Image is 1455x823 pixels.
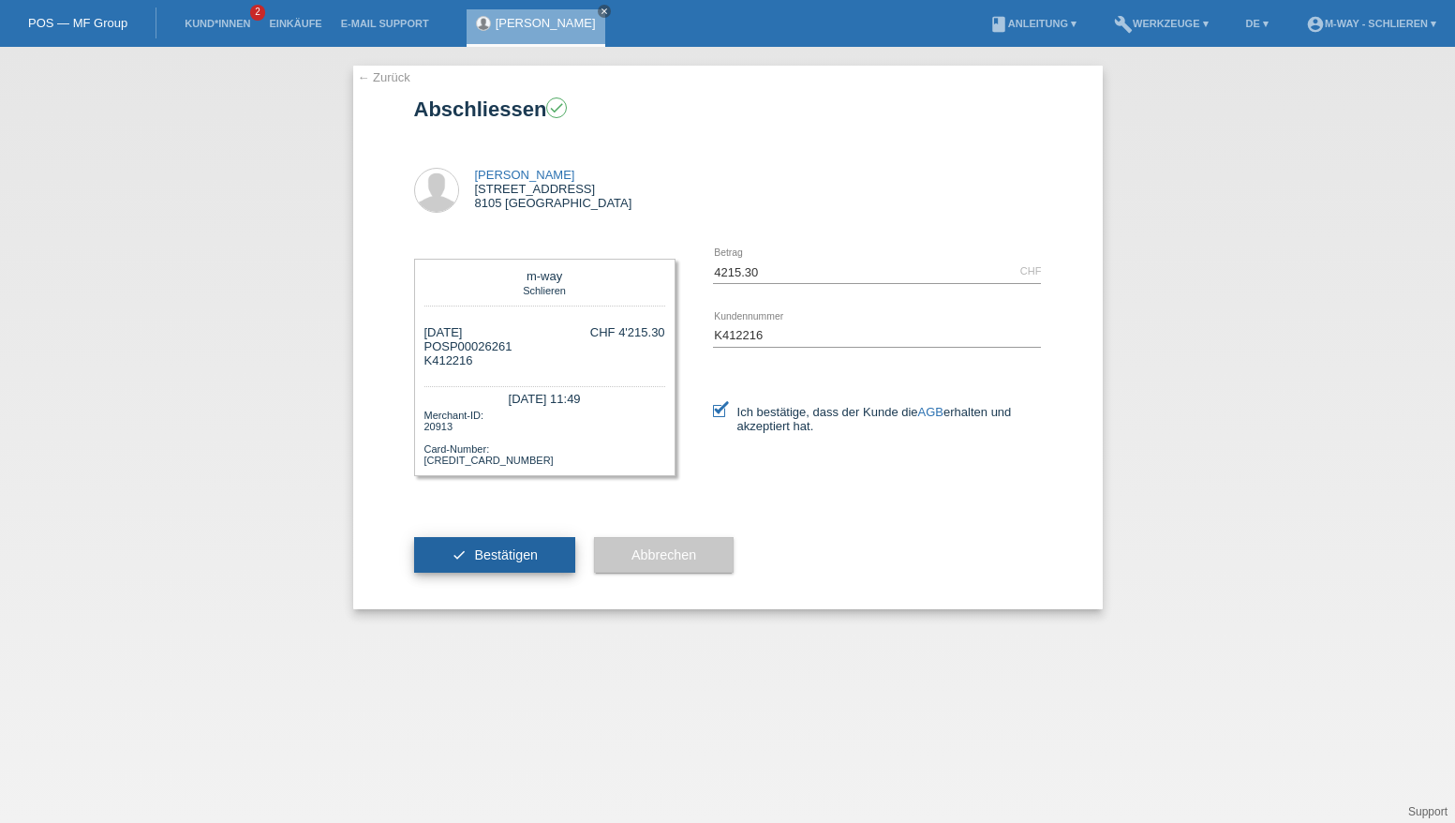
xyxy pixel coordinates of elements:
div: m-way [429,269,661,283]
h1: Abschliessen [414,97,1042,121]
a: E-Mail Support [332,18,438,29]
i: check [452,547,467,562]
div: Schlieren [429,283,661,296]
span: K412216 [424,353,473,367]
a: [PERSON_NAME] [496,16,596,30]
a: DE ▾ [1237,18,1278,29]
label: Ich bestätige, dass der Kunde die erhalten und akzeptiert hat. [713,405,1042,433]
button: Abbrechen [594,537,734,573]
a: Einkäufe [260,18,331,29]
span: 2 [250,5,265,21]
a: bookAnleitung ▾ [980,18,1086,29]
i: check [548,99,565,116]
a: buildWerkzeuge ▾ [1105,18,1218,29]
a: ← Zurück [358,70,410,84]
a: account_circlem-way - Schlieren ▾ [1297,18,1446,29]
span: Abbrechen [631,547,696,562]
div: Merchant-ID: 20913 Card-Number: [CREDIT_CARD_NUMBER] [424,408,665,466]
button: check Bestätigen [414,537,576,573]
div: CHF 4'215.30 [590,325,665,339]
a: AGB [918,405,943,419]
a: POS — MF Group [28,16,127,30]
i: close [600,7,609,16]
a: [PERSON_NAME] [475,168,575,182]
div: [STREET_ADDRESS] 8105 [GEOGRAPHIC_DATA] [475,168,632,210]
span: Bestätigen [474,547,538,562]
i: account_circle [1306,15,1325,34]
div: [DATE] 11:49 [424,386,665,408]
a: close [598,5,611,18]
div: CHF [1020,265,1042,277]
i: build [1114,15,1133,34]
a: Support [1408,805,1448,818]
a: Kund*innen [175,18,260,29]
i: book [989,15,1008,34]
div: [DATE] POSP00026261 [424,325,512,367]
